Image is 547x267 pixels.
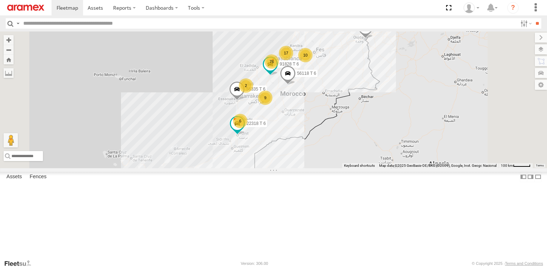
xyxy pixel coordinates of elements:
div: 10 [298,48,313,62]
span: 100 km [501,164,513,168]
label: Search Filter Options [518,18,533,29]
span: 56118 T 6 [297,71,316,76]
div: 76 [265,54,279,69]
label: Fences [26,172,50,182]
label: Search Query [15,18,21,29]
span: 91828 T 6 [280,62,299,67]
label: Measure [4,68,14,78]
a: Terms (opens in new tab) [536,164,544,167]
button: Zoom in [4,35,14,45]
span: Map data ©2025 GeoBasis-DE/BKG (©2009), Google, Inst. Geogr. Nacional [379,164,497,168]
div: 2 [239,78,253,93]
label: Assets [3,172,25,182]
button: Drag Pegman onto the map to open Street View [4,133,18,147]
label: Hide Summary Table [534,172,542,182]
div: 17 [279,46,293,60]
label: Map Settings [535,80,547,90]
label: Dock Summary Table to the Left [520,172,527,182]
div: 6 [233,114,247,128]
button: Zoom out [4,45,14,55]
div: Version: 306.00 [241,261,268,266]
div: © Copyright 2025 - [472,261,543,266]
button: Keyboard shortcuts [344,163,375,168]
a: Visit our Website [4,260,37,267]
a: Terms and Conditions [505,261,543,266]
div: 9 [258,91,272,105]
span: 22318 T 6 [247,121,266,126]
i: ? [507,2,519,14]
img: aramex-logo.svg [7,5,44,11]
span: 56335 T 6 [246,87,266,92]
label: Dock Summary Table to the Right [527,172,534,182]
div: Emad Mabrouk [461,3,482,13]
button: Map Scale: 100 km per 45 pixels [499,163,533,168]
button: Zoom Home [4,55,14,64]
